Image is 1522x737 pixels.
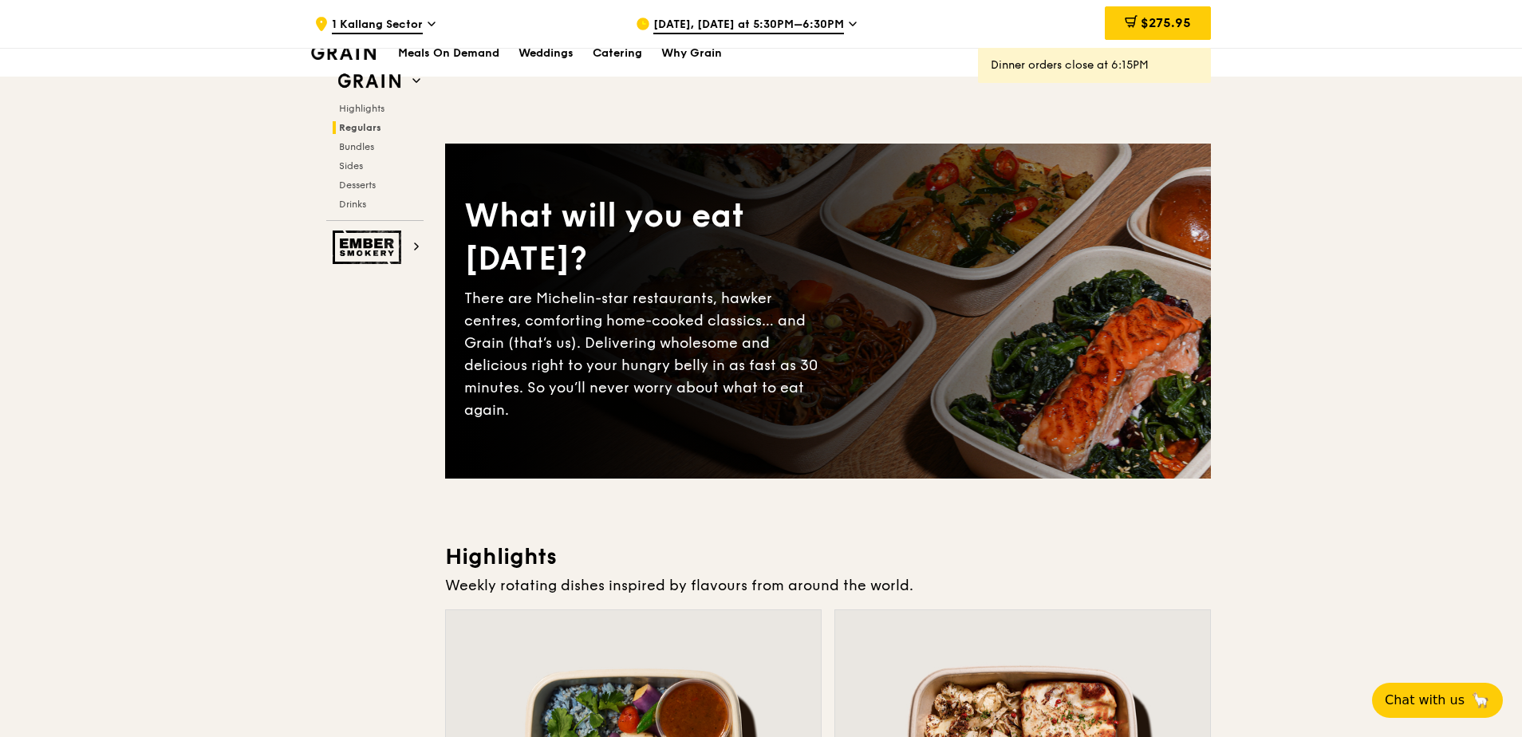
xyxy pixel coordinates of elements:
[339,160,363,171] span: Sides
[1471,691,1490,710] span: 🦙
[1385,691,1465,710] span: Chat with us
[1141,15,1191,30] span: $275.95
[653,17,844,34] span: [DATE], [DATE] at 5:30PM–6:30PM
[652,30,731,77] a: Why Grain
[339,141,374,152] span: Bundles
[339,122,381,133] span: Regulars
[332,17,423,34] span: 1 Kallang Sector
[991,57,1198,73] div: Dinner orders close at 6:15PM
[464,287,828,421] div: There are Michelin-star restaurants, hawker centres, comforting home-cooked classics… and Grain (...
[519,30,574,77] div: Weddings
[339,199,366,210] span: Drinks
[333,231,406,264] img: Ember Smokery web logo
[583,30,652,77] a: Catering
[333,67,406,96] img: Grain web logo
[509,30,583,77] a: Weddings
[464,195,828,281] div: What will you eat [DATE]?
[445,574,1211,597] div: Weekly rotating dishes inspired by flavours from around the world.
[661,30,722,77] div: Why Grain
[1372,683,1503,718] button: Chat with us🦙
[593,30,642,77] div: Catering
[339,103,384,114] span: Highlights
[398,45,499,61] h1: Meals On Demand
[445,542,1211,571] h3: Highlights
[339,179,376,191] span: Desserts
